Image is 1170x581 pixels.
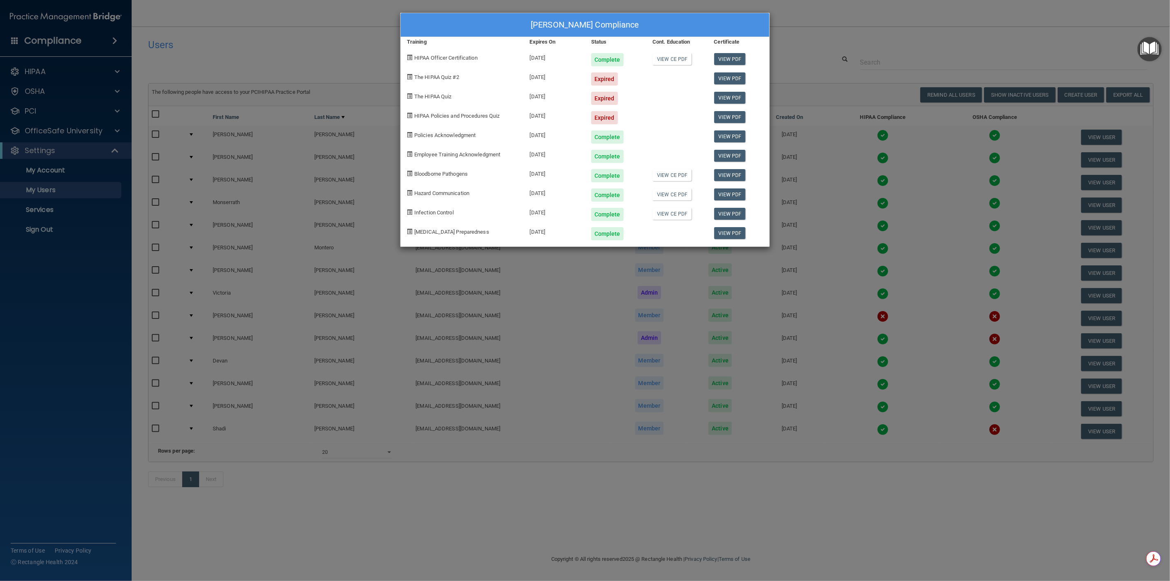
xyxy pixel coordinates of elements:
div: Certificate [708,37,769,47]
a: View CE PDF [652,208,692,220]
div: Expired [591,92,618,105]
a: View CE PDF [652,188,692,200]
div: Complete [591,53,624,66]
div: Expires On [524,37,585,47]
a: View PDF [714,92,746,104]
a: View PDF [714,111,746,123]
button: Open Resource Center [1137,37,1162,61]
div: Complete [591,130,624,144]
span: The HIPAA Quiz #2 [414,74,459,80]
div: [DATE] [524,221,585,240]
span: HIPAA Officer Certification [414,55,478,61]
div: Complete [591,188,624,202]
div: Cont. Education [646,37,708,47]
a: View PDF [714,169,746,181]
div: Expired [591,72,618,86]
span: [MEDICAL_DATA] Preparedness [414,229,489,235]
span: Policies Acknowledgment [414,132,476,138]
a: View PDF [714,150,746,162]
span: Hazard Communication [414,190,469,196]
div: Training [401,37,524,47]
a: View PDF [714,227,746,239]
div: Complete [591,227,624,240]
div: [DATE] [524,66,585,86]
span: The HIPAA Quiz [414,93,451,100]
div: [DATE] [524,86,585,105]
a: View PDF [714,72,746,84]
div: Complete [591,208,624,221]
div: Complete [591,169,624,182]
div: [DATE] [524,163,585,182]
a: View PDF [714,188,746,200]
a: View PDF [714,130,746,142]
div: [DATE] [524,105,585,124]
div: Status [585,37,646,47]
div: [DATE] [524,202,585,221]
a: View CE PDF [652,169,692,181]
div: [DATE] [524,144,585,163]
a: View PDF [714,208,746,220]
a: View CE PDF [652,53,692,65]
span: Employee Training Acknowledgment [414,151,500,158]
span: Infection Control [414,209,454,216]
div: Complete [591,150,624,163]
div: [DATE] [524,124,585,144]
div: [PERSON_NAME] Compliance [401,13,769,37]
div: [DATE] [524,47,585,66]
div: Expired [591,111,618,124]
span: HIPAA Policies and Procedures Quiz [414,113,499,119]
span: Bloodborne Pathogens [414,171,468,177]
a: View PDF [714,53,746,65]
div: [DATE] [524,182,585,202]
